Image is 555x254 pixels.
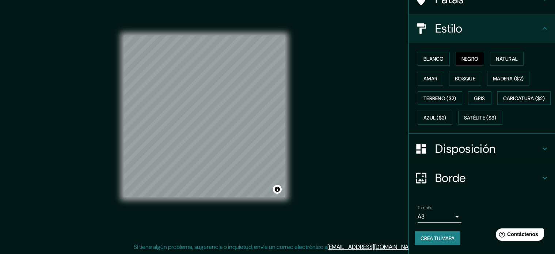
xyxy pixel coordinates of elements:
[423,95,456,102] font: Terreno ($2)
[409,134,555,163] div: Disposición
[418,213,425,220] font: A3
[409,163,555,193] div: Borde
[435,21,463,36] font: Estilo
[496,56,518,62] font: Natural
[456,52,484,66] button: Negro
[458,111,502,125] button: Satélite ($3)
[490,225,547,246] iframe: Lanzador de widgets de ayuda
[327,243,418,251] a: [EMAIL_ADDRESS][DOMAIN_NAME]
[418,52,450,66] button: Blanco
[134,243,327,251] font: Si tiene algún problema, sugerencia o inquietud, envíe un correo electrónico a
[435,141,495,156] font: Disposición
[461,56,479,62] font: Negro
[435,170,466,186] font: Borde
[490,52,524,66] button: Natural
[503,95,545,102] font: Caricatura ($2)
[418,111,452,125] button: Azul ($2)
[418,91,462,105] button: Terreno ($2)
[468,91,491,105] button: Gris
[418,72,443,86] button: Amar
[418,211,461,223] div: A3
[464,115,497,121] font: Satélite ($3)
[423,75,437,82] font: Amar
[487,72,529,86] button: Madera ($2)
[409,14,555,43] div: Estilo
[418,205,433,211] font: Tamaño
[123,35,285,197] canvas: Mapa
[497,91,551,105] button: Caricatura ($2)
[449,72,481,86] button: Bosque
[423,115,446,121] font: Azul ($2)
[415,231,460,245] button: Crea tu mapa
[273,185,282,194] button: Activar o desactivar atribución
[423,56,444,62] font: Blanco
[493,75,524,82] font: Madera ($2)
[455,75,475,82] font: Bosque
[421,235,455,242] font: Crea tu mapa
[474,95,485,102] font: Gris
